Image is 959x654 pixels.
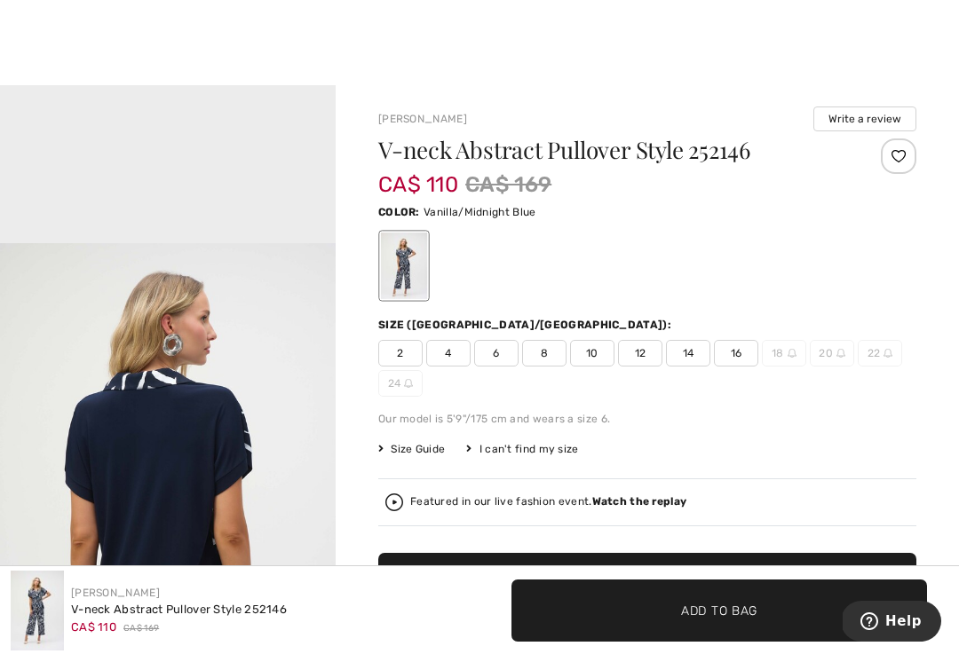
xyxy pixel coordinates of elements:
span: 20 [810,340,854,366]
img: ring-m.svg [404,379,413,388]
span: CA$ 110 [378,154,458,197]
span: Vanilla/Midnight Blue [424,206,535,218]
button: Add to Bag [378,553,916,615]
span: CA$ 169 [465,169,551,201]
img: ring-m.svg [884,349,892,358]
span: 14 [666,340,710,366]
div: Size ([GEOGRAPHIC_DATA]/[GEOGRAPHIC_DATA]): [378,317,675,333]
button: Write a review [813,106,916,131]
h1: V-neck Abstract Pullover Style 252146 [378,138,827,162]
span: 18 [762,340,806,366]
img: Watch the replay [385,493,403,511]
img: V-neck Abstract Pullover Style 252146 [11,571,64,650]
div: V-neck Abstract Pullover Style 252146 [71,601,287,619]
span: 6 [474,340,519,366]
div: Featured in our live fashion event. [410,496,686,508]
div: Our model is 5'9"/175 cm and wears a size 6. [378,411,916,427]
div: I can't find my size [466,441,578,457]
span: Color: [378,206,420,218]
span: CA$ 169 [123,622,159,635]
img: ring-m.svg [788,349,797,358]
span: 2 [378,340,423,366]
span: 22 [858,340,902,366]
img: ring-m.svg [836,349,845,358]
span: 8 [522,340,567,366]
span: Add to Bag [681,601,757,619]
div: Vanilla/Midnight Blue [381,232,427,299]
span: CA$ 110 [71,620,116,634]
span: 12 [618,340,662,366]
span: 4 [426,340,471,366]
iframe: Opens a widget where you can find more information [843,601,941,645]
a: [PERSON_NAME] [378,113,467,125]
span: 16 [714,340,758,366]
span: 10 [570,340,614,366]
button: Add to Bag [511,579,927,642]
span: Size Guide [378,441,445,457]
strong: Watch the replay [592,495,687,508]
a: [PERSON_NAME] [71,587,160,599]
span: 24 [378,370,423,397]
